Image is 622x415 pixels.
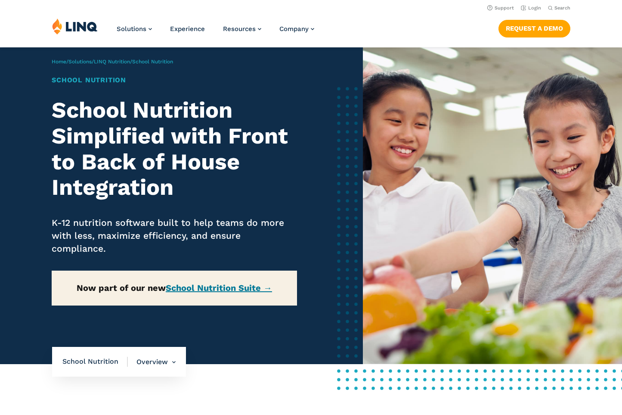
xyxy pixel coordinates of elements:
[128,347,176,377] li: Overview
[487,5,514,11] a: Support
[68,59,92,65] a: Solutions
[279,25,309,33] span: Company
[52,97,297,200] h2: School Nutrition Simplified with Front to Back of House Integration
[363,47,622,364] img: School Nutrition Banner
[498,20,570,37] a: Request a Demo
[279,25,314,33] a: Company
[554,5,570,11] span: Search
[52,18,98,34] img: LINQ | K‑12 Software
[521,5,541,11] a: Login
[170,25,205,33] a: Experience
[117,25,152,33] a: Solutions
[52,59,66,65] a: Home
[548,5,570,11] button: Open Search Bar
[94,59,130,65] a: LINQ Nutrition
[223,25,256,33] span: Resources
[62,357,128,366] span: School Nutrition
[132,59,173,65] span: School Nutrition
[52,75,297,85] h1: School Nutrition
[77,283,272,293] strong: Now part of our new
[117,18,314,47] nav: Primary Navigation
[498,18,570,37] nav: Button Navigation
[223,25,261,33] a: Resources
[117,25,146,33] span: Solutions
[52,216,297,255] p: K-12 nutrition software built to help teams do more with less, maximize efficiency, and ensure co...
[52,59,173,65] span: / / /
[166,283,272,293] a: School Nutrition Suite →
